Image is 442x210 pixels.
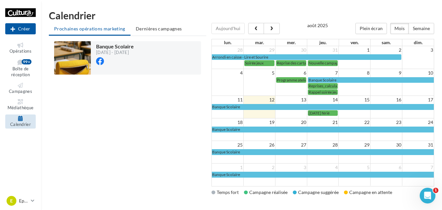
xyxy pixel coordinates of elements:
[211,189,239,196] div: Temps fort
[10,122,31,127] span: Calendrier
[212,172,434,177] a: Banque Scolaire
[308,77,434,83] a: Banque Scolaire
[11,66,30,78] span: Boîte de réception
[212,141,244,149] td: 25
[245,61,264,65] span: Soirée jeux
[5,41,36,55] a: Opérations
[339,46,371,54] td: 1
[371,164,402,172] td: 6
[5,195,36,207] a: E Epinal
[308,83,338,89] a: Reprises_calculatrices_1
[307,118,339,127] td: 21
[276,60,306,66] a: Reprise des cartables
[276,77,306,83] a: Programme atelier aout
[339,141,371,149] td: 29
[307,39,339,46] th: jeu.
[402,69,434,77] td: 10
[355,23,387,34] button: Plein écran
[402,96,434,104] td: 17
[371,69,402,77] td: 9
[244,69,275,77] td: 5
[309,61,394,65] span: Nouvelle campagne réseau social du [DATE] 14:12
[49,10,434,20] h1: Calendrier
[307,69,339,77] td: 7
[212,149,240,154] span: Banque Scolaire
[212,46,244,54] td: 28
[244,96,275,104] td: 12
[5,23,36,34] button: Créer
[244,189,288,196] div: Campagne réalisée
[402,164,434,172] td: 7
[275,164,307,172] td: 3
[275,46,307,54] td: 30
[212,172,240,177] span: Banque Scolaire
[244,39,275,46] th: mar.
[371,39,402,46] th: sam.
[309,90,340,95] span: Rappel soirée jeux
[308,60,338,66] a: Nouvelle campagne réseau social du [DATE] 14:12
[244,60,274,66] a: Soirée jeux
[371,96,402,104] td: 16
[308,89,338,95] a: Rappel soirée jeux
[212,96,244,104] td: 11
[5,58,36,79] a: Boîte de réception99+
[339,118,371,127] td: 22
[8,105,34,111] span: Médiathèque
[293,189,339,196] div: Campagne suggérée
[402,141,434,149] td: 31
[309,111,330,115] span: [DATE] férié
[244,164,275,172] td: 2
[277,78,317,82] span: Programme atelier aout
[402,118,434,127] td: 24
[420,188,435,203] iframe: Intercom live chat
[19,198,28,204] p: Epinal
[275,96,307,104] td: 13
[244,141,275,149] td: 26
[402,39,434,46] th: dim.
[339,164,371,172] td: 5
[211,23,245,34] button: Aujourd'hui
[344,189,392,196] div: Campagne en attente
[212,164,244,172] td: 1
[5,23,36,34] div: Nouvelle campagne
[244,118,275,127] td: 19
[5,114,36,129] a: Calendrier
[307,46,339,54] td: 31
[244,46,275,54] td: 29
[10,198,13,204] span: E
[277,61,313,65] span: Reprise des cartables
[275,69,307,77] td: 6
[307,96,339,104] td: 14
[307,164,339,172] td: 4
[275,118,307,127] td: 20
[309,78,336,82] span: Banque Scolaire
[212,104,434,110] a: Banque Scolaire
[339,96,371,104] td: 15
[307,23,328,28] h2: août 2025
[371,46,402,54] td: 2
[136,26,182,31] span: Dernières campagnes
[212,55,268,60] span: Arrondi en caisse - Lire et Sourire
[409,23,434,34] button: Semaine
[212,104,240,109] span: Banque Scolaire
[5,81,36,96] a: Campagnes
[212,149,434,155] a: Banque Scolaire
[433,188,438,193] span: 1
[275,141,307,149] td: 27
[339,39,371,46] th: ven.
[9,89,32,94] span: Campagnes
[22,59,31,64] div: 99+
[339,69,371,77] td: 8
[212,127,240,132] span: Banque Scolaire
[212,118,244,127] td: 18
[307,141,339,149] td: 28
[371,118,402,127] td: 23
[96,43,134,49] span: Banque Scolaire
[212,69,244,77] td: 4
[402,46,434,54] td: 3
[212,54,401,60] a: Arrondi en caisse - Lire et Sourire
[309,83,351,88] span: Reprises_calculatrices_1
[371,141,402,149] td: 30
[96,50,134,55] div: [DATE] - [DATE]
[212,127,434,132] a: Banque Scolaire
